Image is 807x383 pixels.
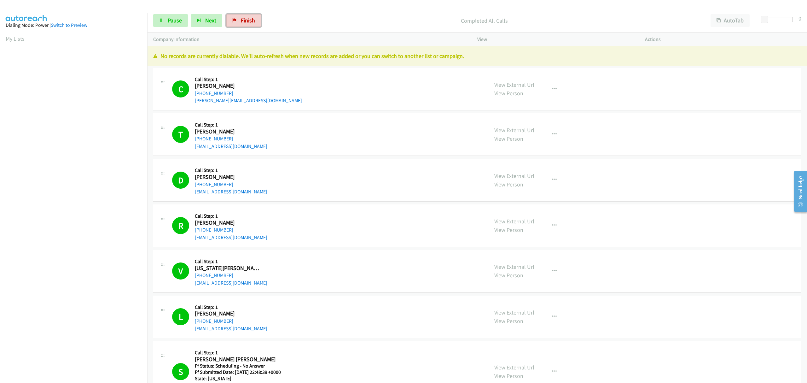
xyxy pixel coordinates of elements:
p: View [477,36,634,43]
a: View Person [494,181,523,188]
h1: R [172,217,189,234]
span: Next [205,17,216,24]
a: View External Url [494,172,534,180]
p: Actions [645,36,801,43]
h1: S [172,363,189,380]
h1: L [172,308,189,325]
div: Dialing Mode: Power | [6,21,142,29]
p: Completed All Calls [270,16,699,25]
h2: [PERSON_NAME] [195,310,267,317]
p: No records are currently dialable. We'll auto-refresh when new records are added or you can switc... [153,52,801,60]
iframe: Resource Center [789,166,807,216]
a: View External Url [494,263,534,270]
span: Pause [168,17,182,24]
h1: V [172,262,189,280]
h5: Call Step: 1 [195,122,267,128]
a: View Person [494,135,523,142]
a: View Person [494,90,523,97]
a: Finish [226,14,261,27]
button: Next [191,14,222,27]
span: Finish [241,17,255,24]
a: [PHONE_NUMBER] [195,318,233,324]
a: View External Url [494,127,534,134]
h1: D [172,172,189,189]
h5: Call Step: 1 [195,258,267,265]
h5: State: [US_STATE] [195,375,281,382]
h2: [PERSON_NAME] [195,174,261,181]
a: [PHONE_NUMBER] [195,90,233,96]
h5: Call Step: 1 [195,167,267,174]
h5: Call Step: 1 [195,304,267,310]
h1: T [172,126,189,143]
button: AutoTab [711,14,750,27]
a: View External Url [494,218,534,225]
a: [EMAIL_ADDRESS][DOMAIN_NAME] [195,280,267,286]
a: [PHONE_NUMBER] [195,227,233,233]
div: 0 [798,14,801,23]
h2: [PERSON_NAME] [PERSON_NAME] [195,356,281,363]
a: My Lists [6,35,25,42]
p: Company Information [153,36,466,43]
h1: C [172,80,189,97]
a: [PHONE_NUMBER] [195,181,233,187]
a: View External Url [494,364,534,371]
h2: [US_STATE][PERSON_NAME] [195,265,261,272]
a: Pause [153,14,188,27]
h5: Ff Submitted Date: [DATE] 22:48:39 +0000 [195,369,281,375]
a: View Person [494,372,523,380]
a: View External Url [494,81,534,88]
h5: Call Step: 1 [195,213,267,219]
a: [PHONE_NUMBER] [195,136,233,142]
a: [EMAIL_ADDRESS][DOMAIN_NAME] [195,143,267,149]
a: View External Url [494,309,534,316]
a: [EMAIL_ADDRESS][DOMAIN_NAME] [195,189,267,195]
h5: Call Step: 1 [195,76,302,83]
h2: [PERSON_NAME] [195,82,261,90]
a: [PERSON_NAME][EMAIL_ADDRESS][DOMAIN_NAME] [195,97,302,103]
h2: [PERSON_NAME] [195,128,261,135]
a: View Person [494,226,523,233]
a: View Person [494,317,523,325]
a: [EMAIL_ADDRESS][DOMAIN_NAME] [195,234,267,240]
a: [PHONE_NUMBER] [195,272,233,278]
h2: [PERSON_NAME] [195,219,261,227]
h5: Call Step: 1 [195,350,281,356]
div: Delay between calls (in seconds) [764,17,793,22]
a: [EMAIL_ADDRESS][DOMAIN_NAME] [195,326,267,332]
h5: Ff Status: Scheduling - No Answer [195,363,281,369]
iframe: Dialpad [6,49,148,348]
a: View Person [494,272,523,279]
a: Switch to Preview [51,22,87,28]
